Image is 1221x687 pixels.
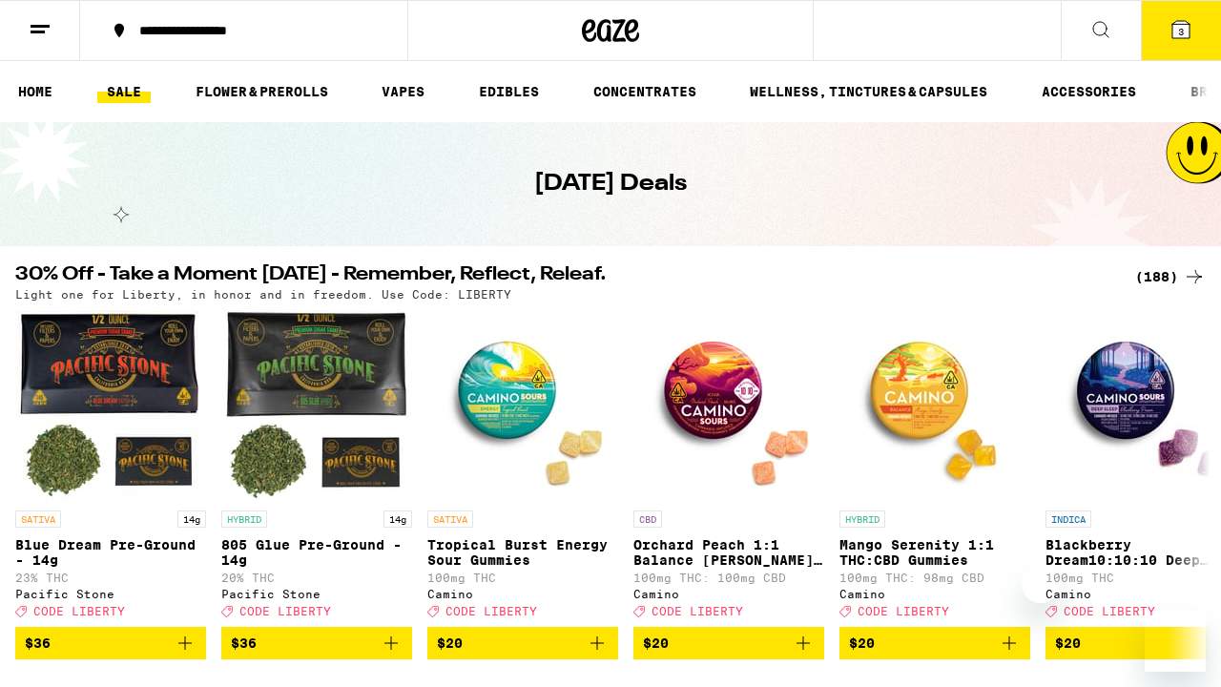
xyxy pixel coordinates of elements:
[97,80,151,103] a: SALE
[633,537,824,568] p: Orchard Peach 1:1 Balance [PERSON_NAME] Gummies
[177,510,206,528] p: 14g
[221,310,412,501] img: Pacific Stone - 805 Glue Pre-Ground - 14g
[633,310,824,501] img: Camino - Orchard Peach 1:1 Balance Sours Gummies
[221,572,412,584] p: 20% THC
[427,310,618,501] img: Camino - Tropical Burst Energy Sour Gummies
[839,588,1030,600] div: Camino
[231,635,257,651] span: $36
[849,635,875,651] span: $20
[15,265,1112,288] h2: 30% Off - Take a Moment [DATE] - Remember, Reflect, Releaf.
[15,537,206,568] p: Blue Dream Pre-Ground - 14g
[239,605,331,617] span: CODE LIBERTY
[1055,635,1081,651] span: $20
[15,572,206,584] p: 23% THC
[839,310,1030,627] a: Open page for Mango Serenity 1:1 THC:CBD Gummies from Camino
[427,588,618,600] div: Camino
[372,80,434,103] a: VAPES
[221,510,267,528] p: HYBRID
[633,572,824,584] p: 100mg THC: 100mg CBD
[1141,1,1221,60] button: 3
[1032,80,1146,103] a: ACCESSORIES
[427,537,618,568] p: Tropical Burst Energy Sour Gummies
[633,310,824,627] a: Open page for Orchard Peach 1:1 Balance Sours Gummies from Camino
[427,572,618,584] p: 100mg THC
[221,310,412,627] a: Open page for 805 Glue Pre-Ground - 14g from Pacific Stone
[1135,265,1206,288] a: (188)
[221,627,412,659] button: Add to bag
[858,605,949,617] span: CODE LIBERTY
[584,80,706,103] a: CONCENTRATES
[437,635,463,651] span: $20
[427,510,473,528] p: SATIVA
[652,605,743,617] span: CODE LIBERTY
[445,605,537,617] span: CODE LIBERTY
[186,80,338,103] a: FLOWER & PREROLLS
[1064,605,1155,617] span: CODE LIBERTY
[839,510,885,528] p: HYBRID
[1045,510,1091,528] p: INDICA
[9,80,62,103] a: HOME
[839,572,1030,584] p: 100mg THC: 98mg CBD
[633,627,824,659] button: Add to bag
[427,310,618,627] a: Open page for Tropical Burst Energy Sour Gummies from Camino
[839,627,1030,659] button: Add to bag
[740,80,997,103] a: WELLNESS, TINCTURES & CAPSULES
[15,627,206,659] button: Add to bag
[15,310,206,627] a: Open page for Blue Dream Pre-Ground - 14g from Pacific Stone
[534,168,687,200] h1: [DATE] Deals
[25,635,51,651] span: $36
[221,588,412,600] div: Pacific Stone
[469,80,548,103] a: EDIBLES
[633,510,662,528] p: CBD
[383,510,412,528] p: 14g
[15,588,206,600] div: Pacific Stone
[643,635,669,651] span: $20
[15,288,511,301] p: Light one for Liberty, in honor and in freedom. Use Code: LIBERTY
[839,310,1030,501] img: Camino - Mango Serenity 1:1 THC:CBD Gummies
[221,537,412,568] p: 805 Glue Pre-Ground - 14g
[633,588,824,600] div: Camino
[839,537,1030,568] p: Mango Serenity 1:1 THC:CBD Gummies
[33,605,125,617] span: CODE LIBERTY
[1022,565,1060,603] iframe: Close message
[427,627,618,659] button: Add to bag
[15,310,206,501] img: Pacific Stone - Blue Dream Pre-Ground - 14g
[1178,26,1184,37] span: 3
[15,510,61,528] p: SATIVA
[1145,611,1206,672] iframe: Button to launch messaging window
